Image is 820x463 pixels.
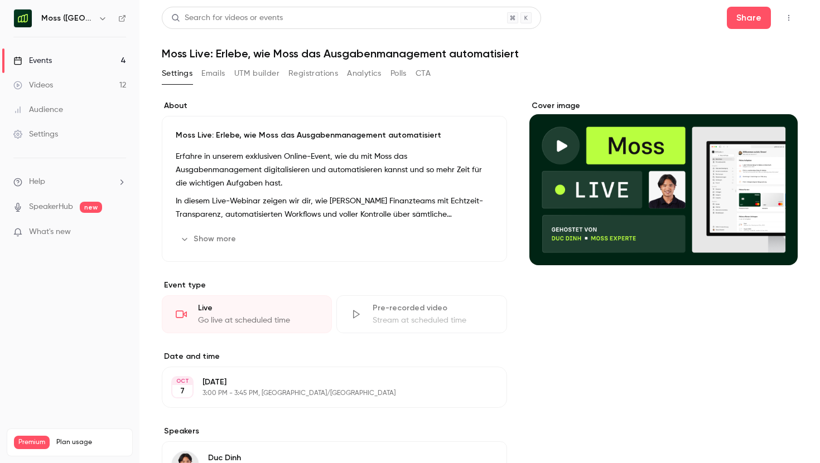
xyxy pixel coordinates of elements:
button: CTA [416,65,431,82]
label: About [162,100,507,111]
button: Analytics [347,65,382,82]
p: Erfahre in unserem exklusiven Online-Event, wie du mit Moss das Ausgabenmanagement digitalisieren... [176,150,493,190]
p: Event type [162,280,507,291]
button: Settings [162,65,192,82]
span: new [80,202,102,213]
div: Videos [13,80,53,91]
div: Settings [13,129,58,140]
div: Live [198,303,318,314]
div: Pre-recorded videoStream at scheduled time [336,295,507,333]
button: Emails [201,65,225,82]
label: Speakers [162,426,507,437]
span: Help [29,176,45,188]
div: Audience [13,104,63,115]
h1: Moss Live: Erlebe, wie Moss das Ausgabenmanagement automatisiert [162,47,798,60]
div: Search for videos or events [171,12,283,24]
span: Premium [14,436,50,449]
button: UTM builder [234,65,279,82]
label: Date and time [162,351,507,362]
p: [DATE] [202,377,448,388]
div: Stream at scheduled time [373,315,493,326]
div: OCT [172,377,192,385]
p: In diesem Live-Webinar zeigen wir dir, wie [PERSON_NAME] Finanzteams mit Echtzeit-Transparenz, au... [176,194,493,221]
span: Plan usage [56,438,126,447]
iframe: Noticeable Trigger [113,227,126,237]
div: Go live at scheduled time [198,315,318,326]
button: Polls [390,65,407,82]
li: help-dropdown-opener [13,176,126,188]
button: Share [727,7,771,29]
section: Cover image [529,100,798,265]
p: 7 [180,386,185,397]
p: Moss Live: Erlebe, wie Moss das Ausgabenmanagement automatisiert [176,130,493,141]
span: What's new [29,226,71,238]
a: SpeakerHub [29,201,73,213]
p: 3:00 PM - 3:45 PM, [GEOGRAPHIC_DATA]/[GEOGRAPHIC_DATA] [202,389,448,398]
label: Cover image [529,100,798,111]
div: Events [13,55,52,66]
div: Pre-recorded video [373,303,493,314]
h6: Moss ([GEOGRAPHIC_DATA]) [41,13,94,24]
div: LiveGo live at scheduled time [162,295,332,333]
button: Registrations [288,65,338,82]
img: Moss (DE) [14,9,32,27]
button: Show more [176,230,243,248]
